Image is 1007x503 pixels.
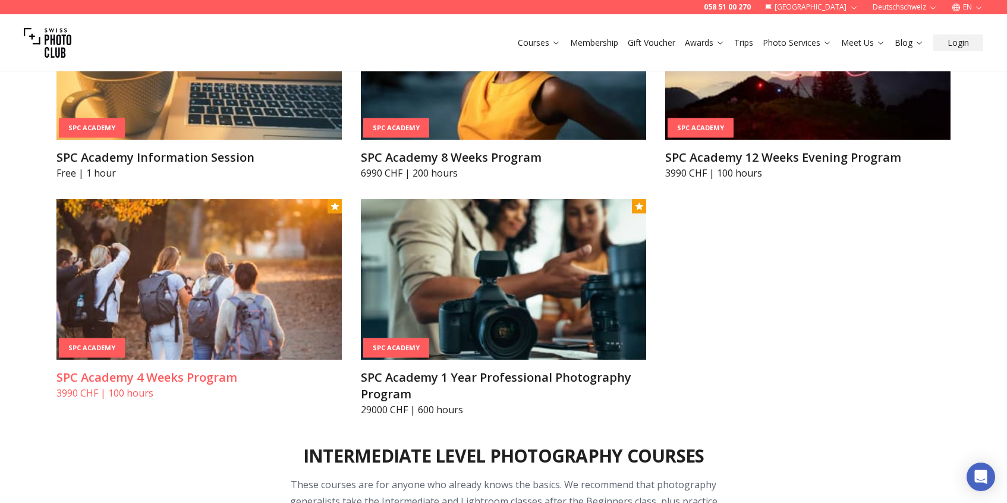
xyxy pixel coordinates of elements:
button: Membership [565,34,623,51]
a: Photo Services [763,37,832,49]
h3: SPC Academy 1 Year Professional Photography Program [361,369,646,403]
h3: SPC Academy Information Session [56,149,342,166]
div: SPC Academy [59,338,125,358]
button: Trips [729,34,758,51]
a: 058 51 00 270 [704,2,751,12]
h3: SPC Academy 4 Weeks Program [56,369,342,386]
button: Gift Voucher [623,34,680,51]
p: 29000 CHF | 600 hours [361,403,646,417]
h3: SPC Academy 8 Weeks Program [361,149,646,166]
div: SPC Academy [363,118,429,138]
div: Open Intercom Messenger [967,463,995,491]
a: Courses [518,37,561,49]
div: SPC Academy [363,338,429,358]
img: SPC Academy 1 Year Professional Photography Program [361,199,646,360]
button: Photo Services [758,34,836,51]
a: Meet Us [841,37,885,49]
a: SPC Academy 4 Weeks ProgramSPC AcademySPC Academy 4 Weeks Program3990 CHF | 100 hours [56,199,342,400]
div: SPC Academy [59,118,125,138]
a: SPC Academy 1 Year Professional Photography ProgramSPC AcademySPC Academy 1 Year Professional Pho... [361,199,646,417]
h3: SPC Academy 12 Weeks Evening Program [665,149,951,166]
p: 6990 CHF | 200 hours [361,166,646,180]
button: Blog [890,34,929,51]
p: 3990 CHF | 100 hours [56,386,342,400]
a: Trips [734,37,753,49]
button: Login [933,34,983,51]
img: SPC Academy 4 Weeks Program [56,199,342,360]
button: Courses [513,34,565,51]
a: Awards [685,37,725,49]
a: Blog [895,37,924,49]
h2: Intermediate Level Photography Courses [303,445,704,467]
img: Swiss photo club [24,19,71,67]
a: Membership [570,37,618,49]
p: Free | 1 hour [56,166,342,180]
div: SPC Academy [668,118,734,138]
button: Meet Us [836,34,890,51]
button: Awards [680,34,729,51]
p: 3990 CHF | 100 hours [665,166,951,180]
a: Gift Voucher [628,37,675,49]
